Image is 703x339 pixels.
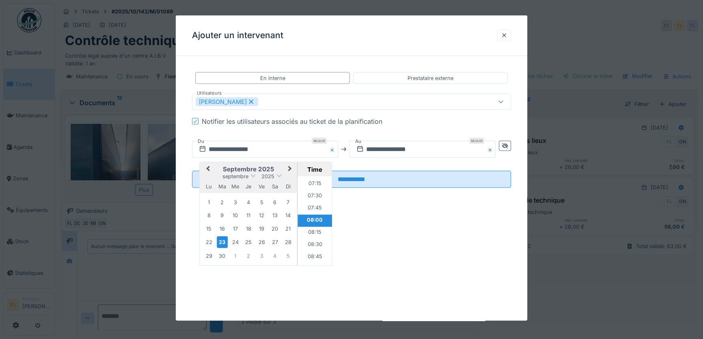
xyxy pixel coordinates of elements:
li: 08:45 [298,251,332,263]
div: Choose samedi 20 septembre 2025 [270,223,280,234]
div: Choose dimanche 5 octobre 2025 [282,250,293,261]
div: Choose mercredi 24 septembre 2025 [230,237,241,248]
div: jeudi [243,181,254,192]
div: Choose vendredi 26 septembre 2025 [256,237,267,248]
div: Choose lundi 1 septembre 2025 [203,196,214,207]
div: Choose samedi 6 septembre 2025 [270,196,280,207]
div: Notifier les utilisateurs associés au ticket de la planification [202,117,382,126]
div: Choose vendredi 5 septembre 2025 [256,196,267,207]
div: Choose mercredi 3 septembre 2025 [230,196,241,207]
li: 07:45 [298,203,332,215]
div: En interne [260,74,285,82]
div: Choose mardi 9 septembre 2025 [217,210,228,221]
div: Choose samedi 4 octobre 2025 [270,250,280,261]
div: Choose samedi 13 septembre 2025 [270,210,280,221]
li: 07:30 [298,190,332,203]
span: 2025 [261,173,274,179]
div: Choose mercredi 17 septembre 2025 [230,223,241,234]
div: Choose vendredi 19 septembre 2025 [256,223,267,234]
label: Au [354,137,362,146]
div: Choose vendredi 12 septembre 2025 [256,210,267,221]
div: Month septembre, 2025 [203,196,295,262]
span: septembre [222,173,248,179]
div: Choose jeudi 18 septembre 2025 [243,223,254,234]
div: Choose mercredi 1 octobre 2025 [230,250,241,261]
li: 07:15 [298,178,332,190]
div: lundi [203,181,214,192]
button: Previous Month [201,163,213,176]
div: [PERSON_NAME] [196,97,258,106]
div: Choose dimanche 28 septembre 2025 [282,237,293,248]
button: Close [329,141,338,158]
div: Choose mardi 2 septembre 2025 [217,196,228,207]
div: Choose jeudi 2 octobre 2025 [243,250,254,261]
div: samedi [270,181,280,192]
div: Choose lundi 29 septembre 2025 [203,250,214,261]
label: Utilisateurs [195,90,223,97]
label: Du [197,137,205,146]
button: Next Month [284,163,297,176]
div: Choose lundi 22 septembre 2025 [203,237,214,248]
ul: Time [298,177,332,266]
div: dimanche [282,181,293,192]
div: Choose samedi 27 septembre 2025 [270,237,280,248]
div: mardi [217,181,228,192]
div: Choose mercredi 10 septembre 2025 [230,210,241,221]
div: vendredi [256,181,267,192]
div: Choose vendredi 3 octobre 2025 [256,250,267,261]
div: Requis [469,138,484,144]
div: Prestataire externe [408,74,453,82]
li: 09:00 [298,263,332,276]
div: Choose jeudi 4 septembre 2025 [243,196,254,207]
div: mercredi [230,181,241,192]
div: Requis [312,138,327,144]
li: 08:00 [298,215,332,227]
div: Choose lundi 15 septembre 2025 [203,223,214,234]
div: Choose dimanche 7 septembre 2025 [282,196,293,207]
div: Choose mardi 30 septembre 2025 [217,250,228,261]
div: Choose mardi 23 septembre 2025 [217,236,228,248]
div: Choose dimanche 21 septembre 2025 [282,223,293,234]
div: Choose jeudi 11 septembre 2025 [243,210,254,221]
button: Close [487,141,496,158]
h3: Ajouter un intervenant [192,30,283,41]
div: Choose lundi 8 septembre 2025 [203,210,214,221]
li: 08:15 [298,227,332,239]
h2: septembre 2025 [200,166,297,173]
div: Choose jeudi 25 septembre 2025 [243,237,254,248]
div: Choose mardi 16 septembre 2025 [217,223,228,234]
div: Choose dimanche 14 septembre 2025 [282,210,293,221]
div: Time [300,166,330,173]
li: 08:30 [298,239,332,251]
